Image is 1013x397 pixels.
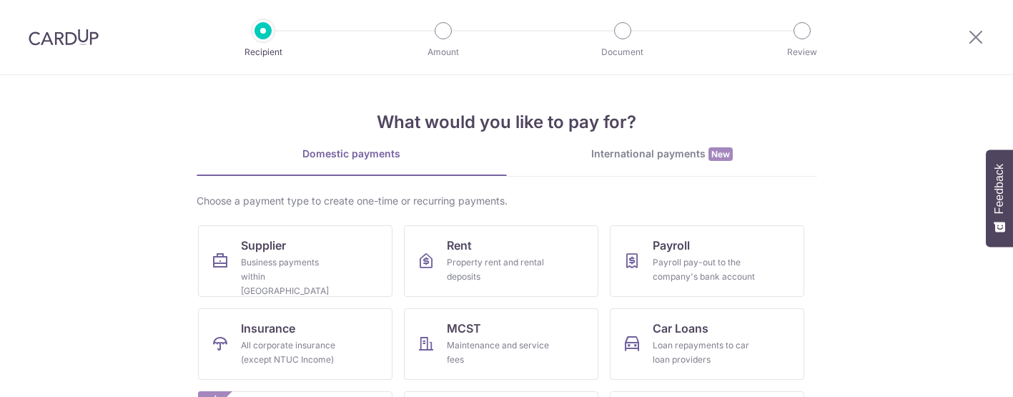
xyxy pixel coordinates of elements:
div: Property rent and rental deposits [447,255,550,284]
div: Loan repayments to car loan providers [653,338,756,367]
p: Amount [390,45,496,59]
h4: What would you like to pay for? [197,109,817,135]
a: InsuranceAll corporate insurance (except NTUC Income) [198,308,392,380]
a: RentProperty rent and rental deposits [404,225,598,297]
span: New [708,147,733,161]
img: CardUp [29,29,99,46]
span: Insurance [241,320,295,337]
div: Payroll pay-out to the company's bank account [653,255,756,284]
a: PayrollPayroll pay-out to the company's bank account [610,225,804,297]
span: Payroll [653,237,690,254]
div: Maintenance and service fees [447,338,550,367]
p: Review [749,45,855,59]
span: Feedback [993,164,1006,214]
a: MCSTMaintenance and service fees [404,308,598,380]
a: Car LoansLoan repayments to car loan providers [610,308,804,380]
div: International payments [507,147,817,162]
p: Document [570,45,676,59]
p: Recipient [210,45,316,59]
span: Supplier [241,237,286,254]
div: Choose a payment type to create one-time or recurring payments. [197,194,817,208]
span: MCST [447,320,481,337]
button: Feedback - Show survey [986,150,1013,247]
span: Rent [447,237,472,254]
span: Car Loans [653,320,708,337]
div: All corporate insurance (except NTUC Income) [241,338,344,367]
div: Business payments within [GEOGRAPHIC_DATA] [241,255,344,298]
a: SupplierBusiness payments within [GEOGRAPHIC_DATA] [198,225,392,297]
div: Domestic payments [197,147,507,161]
